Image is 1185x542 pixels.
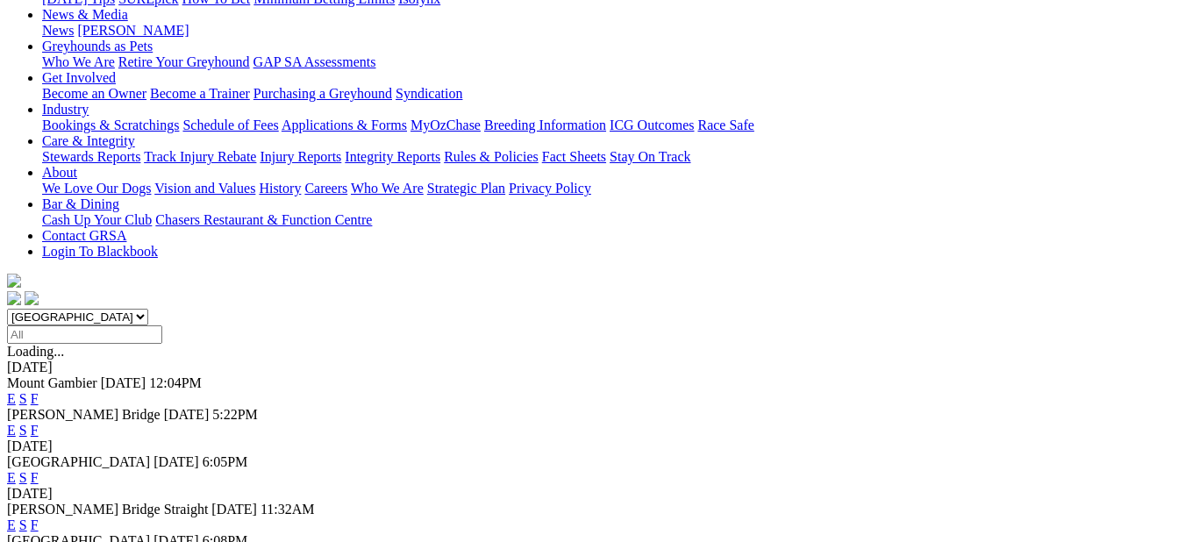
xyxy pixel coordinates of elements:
[7,375,97,390] span: Mount Gambier
[345,149,440,164] a: Integrity Reports
[351,181,424,196] a: Who We Are
[697,118,753,132] a: Race Safe
[101,375,146,390] span: [DATE]
[31,470,39,485] a: F
[7,439,1178,454] div: [DATE]
[7,360,1178,375] div: [DATE]
[150,86,250,101] a: Become a Trainer
[42,181,151,196] a: We Love Our Dogs
[7,502,208,517] span: [PERSON_NAME] Bridge Straight
[304,181,347,196] a: Careers
[42,86,1178,102] div: Get Involved
[42,102,89,117] a: Industry
[509,181,591,196] a: Privacy Policy
[42,149,140,164] a: Stewards Reports
[118,54,250,69] a: Retire Your Greyhound
[31,423,39,438] a: F
[282,118,407,132] a: Applications & Forms
[253,86,392,101] a: Purchasing a Greyhound
[7,325,162,344] input: Select date
[25,291,39,305] img: twitter.svg
[444,149,539,164] a: Rules & Policies
[42,149,1178,165] div: Care & Integrity
[7,423,16,438] a: E
[253,54,376,69] a: GAP SA Assessments
[19,423,27,438] a: S
[42,54,1178,70] div: Greyhounds as Pets
[7,274,21,288] img: logo-grsa-white.png
[154,181,255,196] a: Vision and Values
[7,344,64,359] span: Loading...
[42,212,152,227] a: Cash Up Your Club
[42,228,126,243] a: Contact GRSA
[153,454,199,469] span: [DATE]
[19,517,27,532] a: S
[42,181,1178,196] div: About
[396,86,462,101] a: Syndication
[260,149,341,164] a: Injury Reports
[7,517,16,532] a: E
[610,118,694,132] a: ICG Outcomes
[19,470,27,485] a: S
[42,54,115,69] a: Who We Are
[77,23,189,38] a: [PERSON_NAME]
[42,118,179,132] a: Bookings & Scratchings
[7,470,16,485] a: E
[610,149,690,164] a: Stay On Track
[42,23,74,38] a: News
[7,486,1178,502] div: [DATE]
[42,133,135,148] a: Care & Integrity
[19,391,27,406] a: S
[542,149,606,164] a: Fact Sheets
[42,86,146,101] a: Become an Owner
[155,212,372,227] a: Chasers Restaurant & Function Centre
[42,165,77,180] a: About
[203,454,248,469] span: 6:05PM
[7,291,21,305] img: facebook.svg
[42,23,1178,39] div: News & Media
[42,196,119,211] a: Bar & Dining
[149,375,202,390] span: 12:04PM
[42,118,1178,133] div: Industry
[484,118,606,132] a: Breeding Information
[144,149,256,164] a: Track Injury Rebate
[42,39,153,53] a: Greyhounds as Pets
[259,181,301,196] a: History
[42,70,116,85] a: Get Involved
[31,517,39,532] a: F
[42,244,158,259] a: Login To Blackbook
[212,407,258,422] span: 5:22PM
[7,454,150,469] span: [GEOGRAPHIC_DATA]
[261,502,315,517] span: 11:32AM
[182,118,278,132] a: Schedule of Fees
[42,7,128,22] a: News & Media
[164,407,210,422] span: [DATE]
[7,407,161,422] span: [PERSON_NAME] Bridge
[42,212,1178,228] div: Bar & Dining
[7,391,16,406] a: E
[410,118,481,132] a: MyOzChase
[211,502,257,517] span: [DATE]
[427,181,505,196] a: Strategic Plan
[31,391,39,406] a: F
